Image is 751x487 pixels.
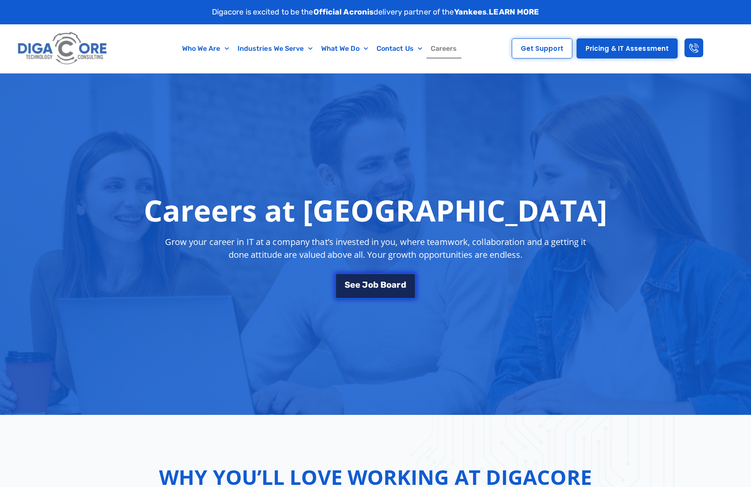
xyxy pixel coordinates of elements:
span: r [397,280,400,289]
a: Contact Us [372,39,426,58]
a: Pricing & IT Assessment [577,38,678,58]
span: e [350,280,355,289]
img: Digacore logo 1 [15,29,110,69]
a: Get Support [512,38,572,58]
p: Digacore is excited to be the delivery partner of the . [212,6,539,18]
nav: Menu [149,39,490,58]
span: e [355,280,360,289]
span: d [401,280,406,289]
strong: Official Acronis [313,7,374,17]
span: o [368,280,373,289]
span: a [391,280,397,289]
strong: Yankees [454,7,487,17]
a: Industries We Serve [233,39,317,58]
span: S [345,280,350,289]
span: B [380,280,386,289]
span: b [373,280,379,289]
a: What We Do [317,39,372,58]
span: J [362,280,368,289]
a: See Job Board [335,273,415,298]
p: Grow your career in IT at a company that’s invested in you, where teamwork, collaboration and a g... [157,236,594,261]
h1: Careers at [GEOGRAPHIC_DATA] [144,193,607,227]
a: Careers [426,39,461,58]
a: LEARN MORE [489,7,539,17]
a: Who We Are [178,39,233,58]
span: Get Support [521,45,563,52]
span: o [386,280,391,289]
span: Pricing & IT Assessment [586,45,669,52]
